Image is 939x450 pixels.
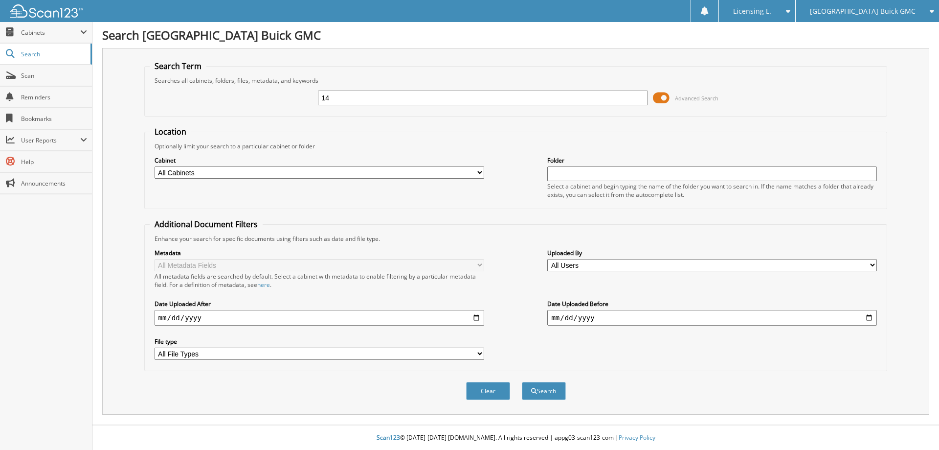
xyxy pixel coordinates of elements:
label: Date Uploaded Before [547,300,877,308]
span: Announcements [21,179,87,188]
span: Scan [21,71,87,80]
label: Cabinet [155,156,484,165]
div: Optionally limit your search to a particular cabinet or folder [150,142,882,150]
img: scan123-logo-white.svg [10,4,83,18]
label: Metadata [155,249,484,257]
h1: Search [GEOGRAPHIC_DATA] Buick GMC [102,27,929,43]
legend: Location [150,126,191,137]
label: Uploaded By [547,249,877,257]
span: Advanced Search [675,95,718,102]
input: start [155,310,484,326]
label: File type [155,337,484,346]
span: Reminders [21,93,87,101]
a: here [257,281,270,289]
button: Clear [466,382,510,400]
input: end [547,310,877,326]
span: Scan123 [377,433,400,442]
label: Folder [547,156,877,165]
a: Privacy Policy [619,433,655,442]
span: Licensing L. [733,8,771,14]
div: Select a cabinet and begin typing the name of the folder you want to search in. If the name match... [547,182,877,199]
button: Search [522,382,566,400]
div: © [DATE]-[DATE] [DOMAIN_NAME]. All rights reserved | appg03-scan123-com | [92,426,939,450]
span: Cabinets [21,28,80,37]
label: Date Uploaded After [155,300,484,308]
span: Search [21,50,86,58]
legend: Search Term [150,61,206,71]
span: Help [21,158,87,166]
div: Enhance your search for specific documents using filters such as date and file type. [150,235,882,243]
span: User Reports [21,136,80,144]
span: Bookmarks [21,115,87,123]
span: [GEOGRAPHIC_DATA] Buick GMC [810,8,916,14]
div: All metadata fields are searched by default. Select a cabinet with metadata to enable filtering b... [155,272,484,289]
legend: Additional Document Filters [150,219,263,230]
div: Searches all cabinets, folders, files, metadata, and keywords [150,76,882,85]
